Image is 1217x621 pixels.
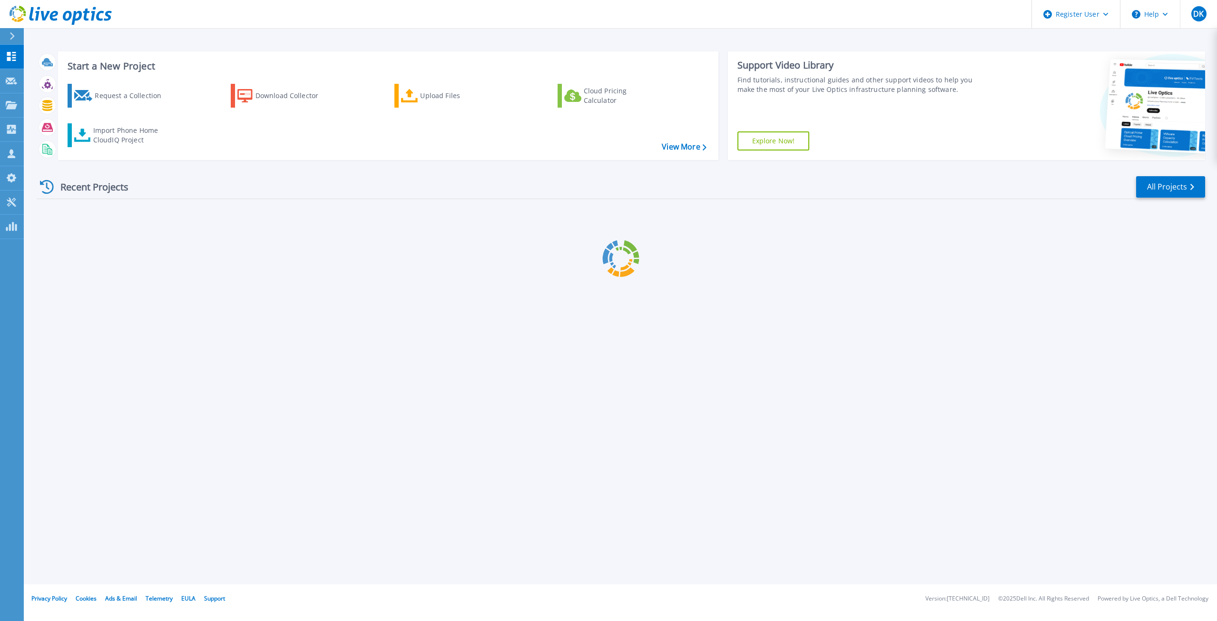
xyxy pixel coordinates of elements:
div: Support Video Library [737,59,984,71]
a: Ads & Email [105,594,137,602]
h3: Start a New Project [68,61,706,71]
li: Version: [TECHNICAL_ID] [925,596,990,602]
a: Support [204,594,225,602]
a: Cookies [76,594,97,602]
div: Find tutorials, instructional guides and other support videos to help you make the most of your L... [737,75,984,94]
div: Import Phone Home CloudIQ Project [93,126,167,145]
a: Cloud Pricing Calculator [558,84,664,108]
div: Recent Projects [37,175,141,199]
span: DK [1193,10,1204,18]
div: Request a Collection [95,86,171,105]
a: All Projects [1136,176,1205,198]
a: Telemetry [146,594,173,602]
a: Explore Now! [737,131,810,150]
a: Upload Files [394,84,501,108]
li: Powered by Live Optics, a Dell Technology [1098,596,1208,602]
a: View More [662,142,706,151]
div: Cloud Pricing Calculator [584,86,660,105]
div: Download Collector [255,86,332,105]
a: Request a Collection [68,84,174,108]
a: EULA [181,594,196,602]
li: © 2025 Dell Inc. All Rights Reserved [998,596,1089,602]
div: Upload Files [420,86,496,105]
a: Privacy Policy [31,594,67,602]
a: Download Collector [231,84,337,108]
